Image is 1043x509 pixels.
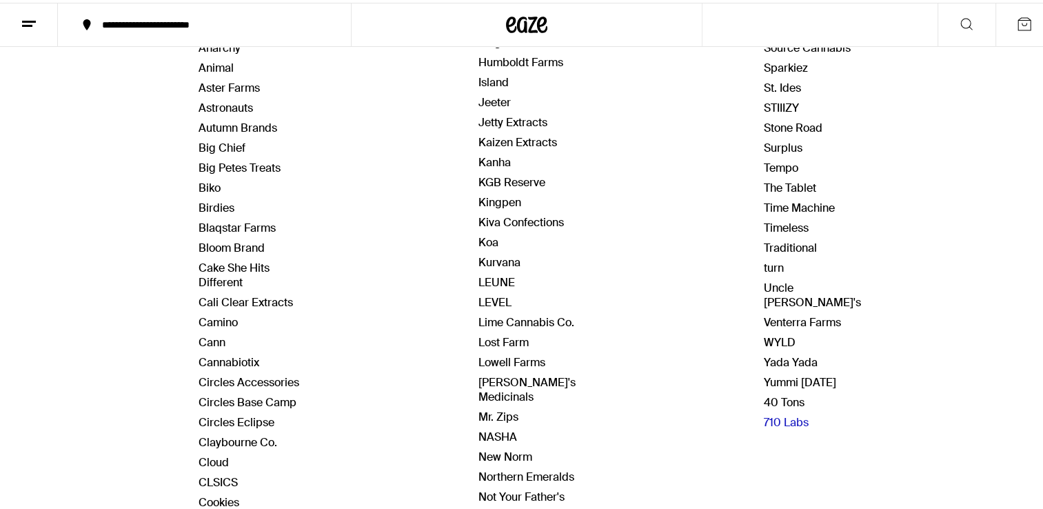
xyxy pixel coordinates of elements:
a: Mr. Zips [478,407,518,421]
a: Yummi [DATE] [764,372,836,387]
a: 40 Tons [764,392,804,407]
a: CLSICS [199,472,238,487]
a: The Tablet [764,178,816,192]
a: Anarchy [199,38,241,52]
a: Time Machine [764,198,835,212]
a: Kiva Confections [478,212,564,227]
a: WYLD [764,332,796,347]
a: Cloud [199,452,229,467]
a: Stone Road [764,118,822,132]
a: Claybourne Co. [199,432,277,447]
a: LEVEL [478,292,512,307]
a: Cali Clear Extracts [199,292,293,307]
span: Hi. Need any help? [8,10,99,21]
a: NASHA [478,427,517,441]
a: Tempo [764,158,798,172]
a: Astronauts [199,98,253,112]
a: Autumn Brands [199,118,277,132]
a: Cookies [199,492,239,507]
a: 710 Labs [764,412,809,427]
a: Circles Accessories [199,372,299,387]
a: Birdies [199,198,234,212]
a: Circles Base Camp [199,392,296,407]
a: Camino [199,312,238,327]
a: KGB Reserve [478,172,545,187]
a: Sparkiez [764,58,808,72]
a: Big Chief [199,138,245,152]
a: New Norm [478,447,532,461]
a: Animal [199,58,234,72]
a: Blaqstar Farms [199,218,276,232]
a: Humboldt Farms [478,52,563,67]
a: Lost Farm [478,332,529,347]
a: Lowell Farms [478,352,545,367]
a: Bloom Brand [199,238,265,252]
a: Aster Farms [199,78,260,92]
a: Source Cannabis [764,38,851,52]
a: LEUNE [478,272,515,287]
a: STIIIZY [764,98,799,112]
a: Yada Yada [764,352,818,367]
a: Kurvana [478,252,520,267]
a: Kanha [478,152,511,167]
a: St. Ides [764,78,801,92]
a: Island [478,72,509,87]
a: Not Your Father's [478,487,565,501]
a: Jeeter [478,92,511,107]
a: Circles Eclipse [199,412,274,427]
a: Kingpen [478,192,521,207]
a: Kaizen Extracts [478,132,557,147]
a: Cann [199,332,225,347]
a: Traditional [764,238,817,252]
a: Jetty Extracts [478,112,547,127]
a: Biko [199,178,221,192]
a: Uncle [PERSON_NAME]'s [764,278,861,307]
a: Venterra Farms [764,312,841,327]
a: Lime Cannabis Co. [478,312,574,327]
a: Cannabiotix [199,352,259,367]
a: Koa [478,232,498,247]
a: turn [764,258,784,272]
a: Surplus [764,138,802,152]
a: Cake She Hits Different [199,258,270,287]
a: Northern Emeralds [478,467,574,481]
a: Timeless [764,218,809,232]
a: Big Petes Treats [199,158,281,172]
a: [PERSON_NAME]'s Medicinals [478,372,576,401]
